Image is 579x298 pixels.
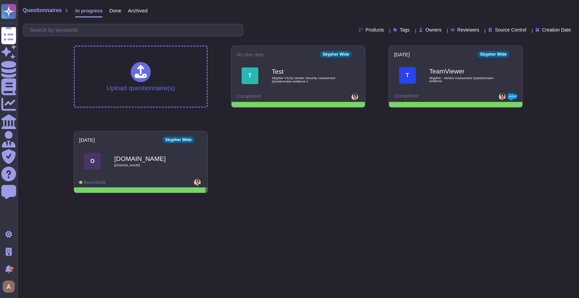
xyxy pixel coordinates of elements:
span: Done: 141/143 [84,181,106,184]
span: Owners [426,27,442,32]
span: Archived [128,8,147,13]
span: [DATE] [394,52,410,57]
div: Skypher Wide [477,51,509,58]
img: user [499,93,506,100]
span: Skypher - Vendor Assessment Questionnaire - evidence [429,76,496,83]
span: Questionnaires [23,8,62,13]
div: Skypher Wide [320,51,352,58]
span: Skypher VSAQ Vendor Security Assessment Questionnaire evidence 2 [272,76,339,83]
div: Completed [394,93,476,100]
div: Upload questionnaire(s) [107,62,175,91]
div: 9+ [10,266,14,271]
button: user [1,279,19,294]
b: TeamViewer [429,68,496,74]
div: O [84,153,101,170]
img: user [3,281,15,293]
div: Completed [237,94,319,100]
span: Done [109,8,121,13]
b: [DOMAIN_NAME] [114,156,181,162]
input: Search by keywords [26,24,243,36]
span: Products [366,27,384,32]
span: Creation Date [542,27,571,32]
img: user [194,179,201,186]
span: In progress [75,8,103,13]
img: user [351,94,358,100]
div: T [242,67,258,84]
span: Tags [400,27,410,32]
div: Skypher Wide [163,136,194,143]
span: [DOMAIN_NAME] [114,164,181,167]
span: Reviewers [457,27,479,32]
img: Created from Salesforce [507,93,517,100]
span: [DATE] [79,137,95,142]
span: Source Control [495,27,526,32]
div: T [399,67,416,84]
b: Test [272,68,339,75]
span: No due date [237,52,264,57]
